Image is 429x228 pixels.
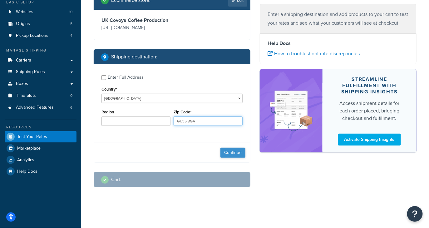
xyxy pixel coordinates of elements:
[16,81,28,87] span: Boxes
[70,93,72,98] span: 0
[16,105,54,110] span: Advanced Features
[101,17,170,23] h3: UK Covoya Coffee Production
[5,30,76,42] li: Pickup Locations
[16,33,48,38] span: Pickup Locations
[5,6,76,18] li: Websites
[268,50,360,57] a: How to troubleshoot rate discrepancies
[5,18,76,30] li: Origins
[17,169,37,174] span: Help Docs
[5,166,76,177] a: Help Docs
[5,18,76,30] a: Origins5
[268,10,409,27] p: Enter a shipping destination and add products to your cart to test your rates and see what your c...
[407,206,423,222] button: Open Resource Center
[5,90,76,102] a: Time Slots0
[101,23,170,32] p: [URL][DOMAIN_NAME]
[269,79,313,143] img: feature-image-si-e24932ea9b9fcd0ff835db86be1ff8d589347e8876e1638d903ea230a36726be.png
[16,9,33,15] span: Websites
[338,76,402,95] div: Streamline Fulfillment with Shipping Insights
[70,21,72,27] span: 5
[338,134,401,146] a: Activate Shipping Insights
[16,93,36,98] span: Time Slots
[174,110,191,114] label: Zip Code*
[101,75,106,80] input: Enter Full Address
[338,100,402,122] div: Access shipment details for each order placed, bridging checkout and fulfillment.
[5,6,76,18] a: Websites10
[5,55,76,66] a: Carriers
[5,143,76,154] a: Marketplace
[101,110,114,114] label: Region
[16,21,30,27] span: Origins
[5,30,76,42] a: Pickup Locations4
[17,146,41,151] span: Marketplace
[108,73,144,82] div: Enter Full Address
[5,125,76,130] div: Resources
[111,177,121,182] h2: Cart :
[5,102,76,113] li: Advanced Features
[101,87,117,92] label: Country*
[70,105,72,110] span: 6
[17,134,47,140] span: Test Your Rates
[5,131,76,142] a: Test Your Rates
[70,33,72,38] span: 4
[5,154,76,166] a: Analytics
[16,58,31,63] span: Carriers
[5,78,76,90] a: Boxes
[111,54,157,60] h2: Shipping destination :
[268,40,409,47] h4: Help Docs
[17,157,34,163] span: Analytics
[220,148,245,158] button: Continue
[69,9,72,15] span: 10
[5,48,76,53] div: Manage Shipping
[5,90,76,102] li: Time Slots
[16,69,45,75] span: Shipping Rules
[5,102,76,113] a: Advanced Features6
[5,66,76,78] a: Shipping Rules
